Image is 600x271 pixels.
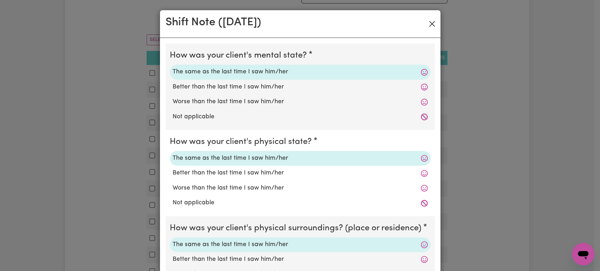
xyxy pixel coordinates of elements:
label: Better than the last time I saw him/her [173,255,428,264]
label: The same as the last time I saw him/her [173,240,428,249]
label: Better than the last time I saw him/her [173,168,428,178]
label: Not applicable [173,198,428,207]
label: Not applicable [173,112,428,121]
legend: How was your client's physical state? [170,135,315,148]
label: Better than the last time I saw him/her [173,82,428,92]
legend: How was your client's physical surroundings? (place or residence) [170,222,424,234]
label: Worse than the last time I saw him/her [173,97,428,106]
label: The same as the last time I saw him/her [173,67,428,77]
legend: How was your client's mental state? [170,49,310,62]
label: The same as the last time I saw him/her [173,154,428,163]
iframe: Button to launch messaging window [572,243,594,265]
h2: Shift Note ( [DATE] ) [166,16,261,29]
label: Worse than the last time I saw him/her [173,184,428,193]
button: Close [426,18,438,29]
